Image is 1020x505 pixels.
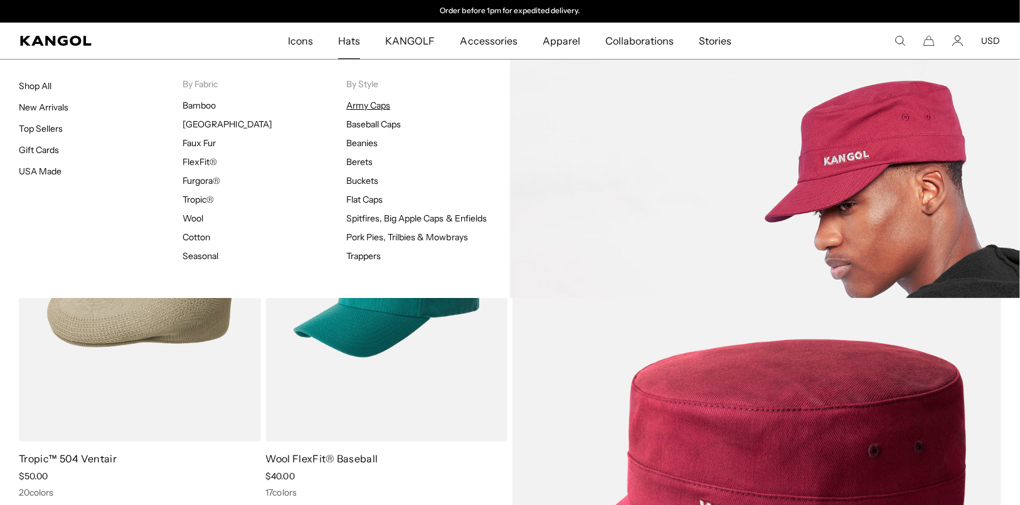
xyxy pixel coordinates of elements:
[381,6,639,16] div: Announcement
[183,137,216,149] a: Faux Fur
[346,156,373,167] a: Berets
[183,78,346,90] p: By Fabric
[373,23,447,59] a: KANGOLF
[183,213,203,224] a: Wool
[19,470,48,482] span: $50.00
[510,60,1020,298] img: Army_Caps.jpg
[183,156,217,167] a: FlexFit®
[346,231,468,243] a: Pork Pies, Trilbies & Mowbrays
[326,23,373,59] a: Hats
[952,35,964,46] a: Account
[288,23,313,59] span: Icons
[346,213,487,224] a: Spitfires, Big Apple Caps & Enfields
[183,100,216,111] a: Bamboo
[19,80,51,92] a: Shop All
[381,6,639,16] slideshow-component: Announcement bar
[981,35,1000,46] button: USD
[605,23,674,59] span: Collaborations
[895,35,906,46] summary: Search here
[346,194,383,205] a: Flat Caps
[346,137,378,149] a: Beanies
[183,194,214,205] a: Tropic®
[530,23,593,59] a: Apparel
[923,35,935,46] button: Cart
[19,123,63,134] a: Top Sellers
[448,23,530,59] a: Accessories
[346,119,401,130] a: Baseball Caps
[19,144,59,156] a: Gift Cards
[381,6,639,16] div: 2 of 2
[19,487,261,498] div: 20 colors
[593,23,686,59] a: Collaborations
[543,23,580,59] span: Apparel
[183,231,210,243] a: Cotton
[346,250,381,262] a: Trappers
[266,470,295,482] span: $40.00
[19,102,68,113] a: New Arrivals
[20,36,190,46] a: Kangol
[183,119,272,130] a: [GEOGRAPHIC_DATA]
[346,175,378,186] a: Buckets
[440,6,580,16] p: Order before 1pm for expedited delivery.
[19,166,61,177] a: USA Made
[19,452,117,465] a: Tropic™ 504 Ventair
[460,23,518,59] span: Accessories
[266,452,378,465] a: Wool FlexFit® Baseball
[346,100,390,111] a: Army Caps
[183,175,220,186] a: Furgora®
[687,23,745,59] a: Stories
[385,23,435,59] span: KANGOLF
[338,23,360,59] span: Hats
[266,487,508,498] div: 17 colors
[346,78,510,90] p: By Style
[275,23,326,59] a: Icons
[699,23,732,59] span: Stories
[183,250,218,262] a: Seasonal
